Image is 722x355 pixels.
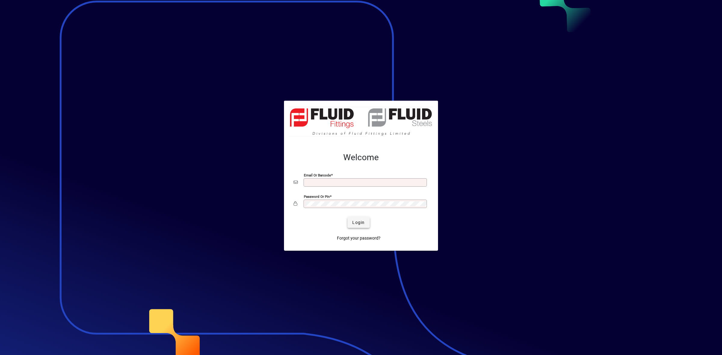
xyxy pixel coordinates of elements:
span: Forgot your password? [337,235,381,241]
a: Forgot your password? [335,233,383,243]
mat-label: Email or Barcode [304,173,331,177]
span: Login [352,219,365,226]
h2: Welcome [294,152,428,163]
mat-label: Password or Pin [304,194,330,199]
button: Login [347,217,369,228]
